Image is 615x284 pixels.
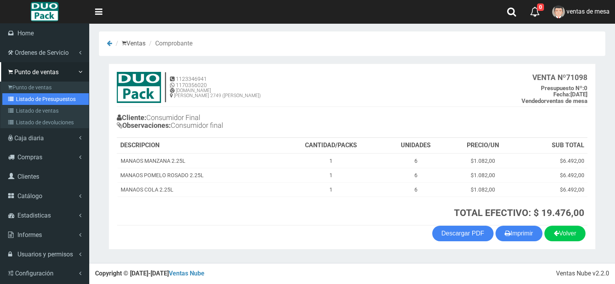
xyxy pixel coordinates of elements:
td: MANAOS POMELO ROSADO 2.25L [117,168,279,182]
span: Informes [17,231,42,239]
h4: Consumidor Final Consumidor final [117,112,352,133]
a: Ventas Nube [169,270,204,277]
h6: [DOMAIN_NAME] [PERSON_NAME] 2749 ([PERSON_NAME]) [170,88,261,98]
img: Logo grande [31,2,58,21]
th: DESCRIPCION [117,138,279,153]
strong: TOTAL EFECTIVO: $ 19.476,00 [454,207,584,218]
strong: Copyright © [DATE]-[DATE] [95,270,204,277]
span: Compras [17,153,42,161]
b: Cliente: [117,113,146,122]
span: Estadisticas [17,212,51,219]
li: Ventas [114,39,146,48]
td: MANAOS MANZANA 2.25L [117,153,279,168]
strong: Vendedor [521,98,546,105]
td: 6 [383,182,448,197]
span: Usuarios y permisos [17,251,73,258]
img: User Image [552,5,565,18]
span: 0 [537,3,544,11]
b: ventas de mesa [521,98,587,105]
td: $1.082,00 [449,182,518,197]
a: Volver [544,226,586,241]
a: Listado de ventas [2,105,89,117]
th: UNIDADES [383,138,448,153]
b: 0 [541,85,587,92]
b: Observaciones: [117,121,171,129]
th: CANTIDAD/PACKS [279,138,383,153]
td: 1 [279,182,383,197]
th: PRECIO/UN [449,138,518,153]
a: Listado de devoluciones [2,117,89,128]
button: Imprimir [495,226,542,241]
h5: 1123346941 1170356020 [170,76,261,88]
span: Caja diaria [14,134,44,142]
td: 6 [383,153,448,168]
span: Catálogo [17,192,42,200]
td: 1 [279,153,383,168]
td: MANAOS COLA 2.25L [117,182,279,197]
strong: Fecha: [553,91,570,98]
td: $6.492,00 [518,182,587,197]
span: Clientes [17,173,39,180]
b: [DATE] [553,91,587,98]
span: Ordenes de Servicio [15,49,69,56]
li: Comprobante [147,39,192,48]
b: 71098 [532,73,587,82]
a: Descargar PDF [432,226,494,241]
img: 15ec80cb8f772e35c0579ae6ae841c79.jpg [117,72,161,103]
strong: VENTA Nº [532,73,566,82]
td: 1 [279,168,383,182]
span: ventas de mesa [566,8,610,15]
td: $1.082,00 [449,168,518,182]
th: SUB TOTAL [518,138,587,153]
strong: Presupuesto Nº: [541,85,584,92]
td: 6 [383,168,448,182]
td: $1.082,00 [449,153,518,168]
div: Ventas Nube v2.2.0 [556,269,609,278]
a: Listado de Presupuestos [2,93,89,105]
td: $6.492,00 [518,168,587,182]
span: Punto de ventas [14,68,59,76]
td: $6.492,00 [518,153,587,168]
span: Home [17,30,34,37]
a: Punto de ventas [2,82,89,93]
